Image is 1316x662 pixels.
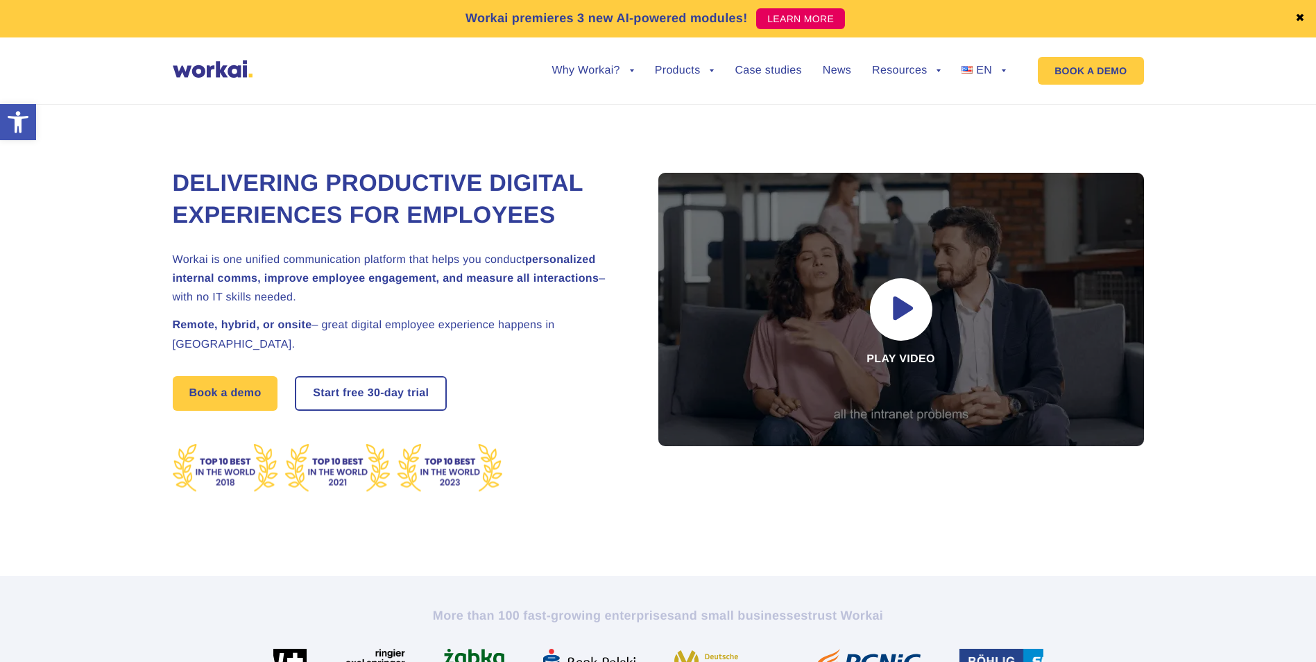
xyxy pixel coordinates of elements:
[655,65,715,76] a: Products
[658,173,1144,446] div: Play video
[296,377,445,409] a: Start free30-daytrial
[976,65,992,76] span: EN
[173,316,624,353] h2: – great digital employee experience happens in [GEOGRAPHIC_DATA].
[368,388,404,399] i: 30-day
[756,8,845,29] a: LEARN MORE
[823,65,851,76] a: News
[1038,57,1143,85] a: BOOK A DEMO
[1295,13,1305,24] a: ✖
[173,251,624,307] h2: Workai is one unified communication platform that helps you conduct – with no IT skills needed.
[273,607,1043,624] h2: More than 100 fast-growing enterprises trust Workai
[552,65,633,76] a: Why Workai?
[674,609,807,622] i: and small businesses
[173,376,278,411] a: Book a demo
[173,319,312,331] strong: Remote, hybrid, or onsite
[465,9,748,28] p: Workai premieres 3 new AI-powered modules!
[872,65,941,76] a: Resources
[735,65,801,76] a: Case studies
[173,168,624,232] h1: Delivering Productive Digital Experiences for Employees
